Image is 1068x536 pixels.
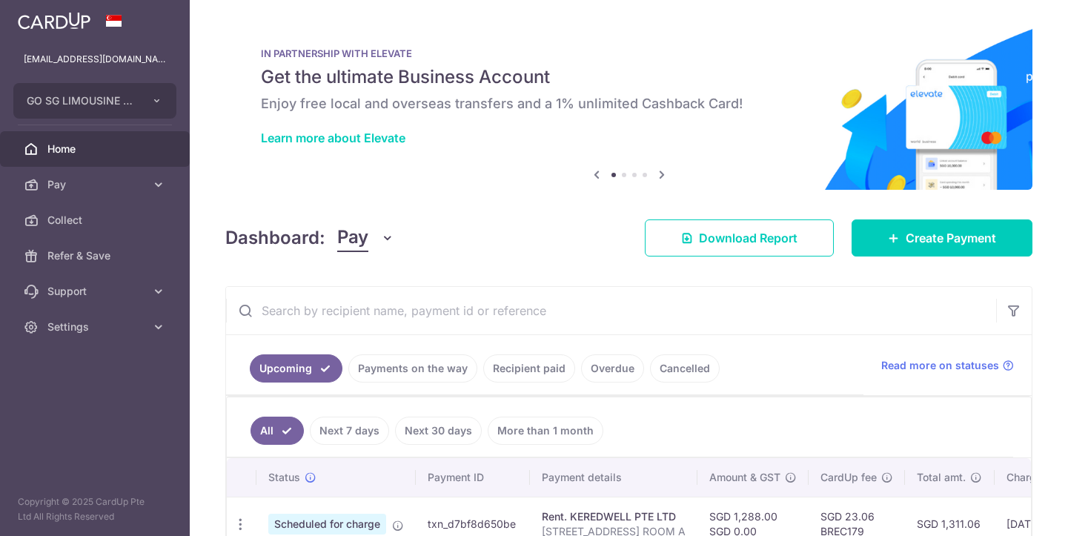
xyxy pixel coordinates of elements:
span: Collect [47,213,145,228]
a: Next 30 days [395,417,482,445]
span: Create Payment [906,229,996,247]
input: Search by recipient name, payment id or reference [226,287,996,334]
div: Rent. KEREDWELL PTE LTD [542,509,686,524]
a: All [251,417,304,445]
span: Settings [47,320,145,334]
span: Support [47,284,145,299]
a: Overdue [581,354,644,383]
span: Amount & GST [709,470,780,485]
h6: Enjoy free local and overseas transfers and a 1% unlimited Cashback Card! [261,95,997,113]
span: Status [268,470,300,485]
span: GO SG LIMOUSINE PTE. LTD. [27,93,136,108]
a: Payments on the way [348,354,477,383]
th: Payment details [530,458,697,497]
span: Charge date [1006,470,1067,485]
button: GO SG LIMOUSINE PTE. LTD. [13,83,176,119]
span: Read more on statuses [881,358,999,373]
a: Recipient paid [483,354,575,383]
img: CardUp [18,12,90,30]
a: Create Payment [852,219,1032,257]
span: CardUp fee [820,470,877,485]
span: Home [47,142,145,156]
span: Total amt. [917,470,966,485]
a: Download Report [645,219,834,257]
span: Download Report [699,229,797,247]
span: Pay [337,224,368,252]
p: IN PARTNERSHIP WITH ELEVATE [261,47,997,59]
img: Renovation banner [225,24,1032,190]
span: Scheduled for charge [268,514,386,535]
a: Learn more about Elevate [261,130,405,145]
button: Pay [337,224,394,252]
h4: Dashboard: [225,225,325,251]
h5: Get the ultimate Business Account [261,65,997,89]
span: Pay [47,177,145,192]
a: Read more on statuses [881,358,1014,373]
a: Upcoming [250,354,342,383]
a: More than 1 month [488,417,603,445]
th: Payment ID [416,458,530,497]
a: Next 7 days [310,417,389,445]
span: Refer & Save [47,248,145,263]
p: [EMAIL_ADDRESS][DOMAIN_NAME] [24,52,166,67]
a: Cancelled [650,354,720,383]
